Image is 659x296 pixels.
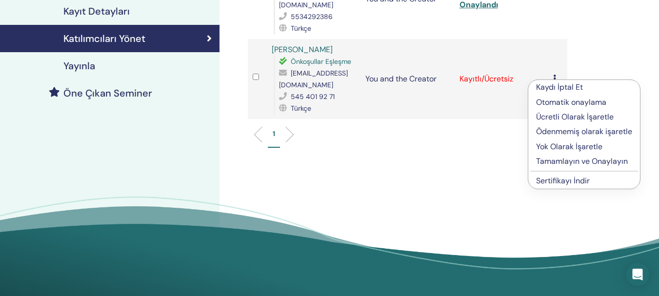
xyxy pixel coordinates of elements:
[63,5,130,17] h4: Kayıt Detayları
[626,263,649,286] div: Open Intercom Messenger
[272,44,333,55] a: [PERSON_NAME]
[360,39,455,119] td: You and the Creator
[63,87,152,99] h4: Öne Çıkan Seminer
[536,111,632,123] p: Ücretli Olarak İşaretle
[279,69,348,89] span: [EMAIL_ADDRESS][DOMAIN_NAME]
[291,57,351,66] span: Önkoşullar Eşleşme
[291,104,311,113] span: Türkçe
[63,60,95,72] h4: Yayınla
[273,129,275,139] p: 1
[291,24,311,33] span: Türkçe
[63,33,145,44] h4: Katılımcıları Yönet
[536,126,632,138] p: Ödenmemiş olarak işaretle
[536,97,632,108] p: Otomatik onaylama
[536,141,632,153] p: Yok Olarak İşaretle
[536,176,590,186] a: Sertifikayı İndir
[291,12,333,21] span: 5534292386
[291,92,335,101] span: 545 401 92 71
[536,156,632,167] p: Tamamlayın ve Onaylayın
[536,81,632,93] p: Kaydı İptal Et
